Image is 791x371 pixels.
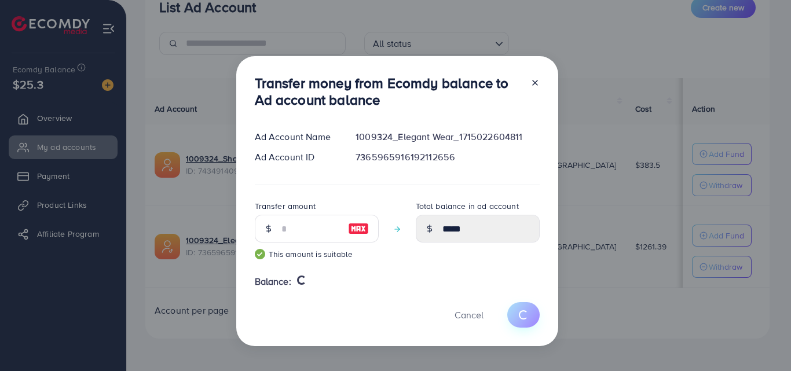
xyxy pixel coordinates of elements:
h3: Transfer money from Ecomdy balance to Ad account balance [255,75,521,108]
label: Transfer amount [255,200,316,212]
label: Total balance in ad account [416,200,519,212]
div: Ad Account Name [246,130,347,144]
button: Cancel [440,302,498,327]
span: Balance: [255,275,291,288]
span: Cancel [455,308,484,321]
div: 7365965916192112656 [346,150,548,164]
div: 1009324_Elegant Wear_1715022604811 [346,130,548,144]
div: Ad Account ID [246,150,347,164]
small: This amount is suitable [255,248,379,260]
iframe: Chat [742,319,782,362]
img: guide [255,249,265,259]
img: image [348,222,369,236]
